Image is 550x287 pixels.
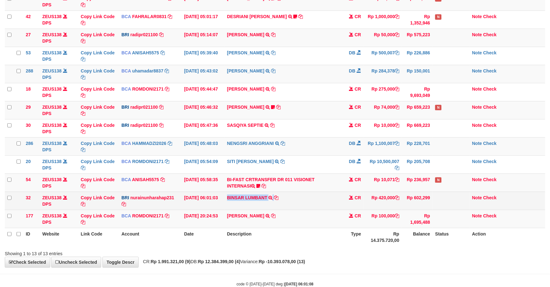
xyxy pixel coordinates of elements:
[483,195,497,200] a: Check
[271,68,275,73] a: Copy SADAM HAPIPI to clipboard
[435,177,442,183] span: Has Note
[122,202,126,207] a: Copy nurainunharahap231 to clipboard
[40,155,78,174] td: DPS
[122,141,131,146] span: BCA
[42,32,62,37] a: ZEUS138
[402,228,433,246] th: Balance
[81,141,115,152] a: Copy Link Code
[26,159,31,164] span: 20
[355,105,361,110] span: CR
[395,105,399,110] a: Copy Rp 74,000 to clipboard
[402,47,433,65] td: Rp 226,886
[349,159,355,164] span: DB
[40,101,78,119] td: DPS
[132,141,166,146] a: HAMMADZI2026
[435,14,442,20] span: Has Note
[42,213,62,218] a: ZEUS138
[472,141,482,146] a: Note
[364,65,402,83] td: Rp 284,378
[40,83,78,101] td: DPS
[42,141,62,146] a: ZEUS138
[122,86,131,92] span: BCA
[364,155,402,174] td: Rp 10,500,007
[395,50,399,55] a: Copy Rp 500,007 to clipboard
[470,228,545,246] th: Action
[472,159,482,164] a: Note
[51,257,101,268] a: Uncheck Selected
[402,174,433,192] td: Rp 236,957
[132,86,164,92] a: ROMDONI2171
[40,137,78,155] td: DPS
[5,248,224,257] div: Showing 1 to 13 of 13 entries
[42,177,62,182] a: ZEUS138
[271,50,275,55] a: Copy SADAM HAPIPI to clipboard
[435,105,442,110] span: Has Note
[355,86,361,92] span: CR
[472,177,482,182] a: Note
[40,47,78,65] td: DPS
[165,86,169,92] a: Copy ROMDONI2171 to clipboard
[472,195,482,200] a: Note
[40,228,78,246] th: Website
[281,141,285,146] a: Copy NENGSRI ANGGRIANI to clipboard
[81,159,115,170] a: Copy Link Code
[274,195,278,200] a: Copy BINSAR LUMBANT to clipboard
[364,137,402,155] td: Rp 1,100,007
[122,105,129,110] span: BRI
[42,68,62,73] a: ZEUS138
[182,10,225,29] td: [DATE] 05:01:17
[227,50,264,55] a: [PERSON_NAME]
[483,50,497,55] a: Check
[483,123,497,128] a: Check
[81,105,115,116] a: Copy Link Code
[472,68,482,73] a: Note
[165,213,169,218] a: Copy ROMDONI2171 to clipboard
[225,174,342,192] td: BI-FAST CRTRANSFER DR 011 VISIONET INTERNASI
[355,123,361,128] span: CR
[122,68,131,73] span: BCA
[122,123,129,128] span: BRI
[81,213,115,225] a: Copy Link Code
[271,86,275,92] a: Copy MUHAMMAD IQB to clipboard
[402,119,433,137] td: Rp 669,223
[225,228,342,246] th: Description
[271,213,275,218] a: Copy ABDUL GAFUR to clipboard
[364,192,402,210] td: Rp 420,000
[261,183,266,188] a: Copy BI-FAST CRTRANSFER DR 011 VISIONET INTERNASI to clipboard
[160,50,165,55] a: Copy ANISAH5575 to clipboard
[81,123,115,134] a: Copy Link Code
[132,14,167,19] a: FAHRALAR0831
[159,32,164,37] a: Copy radipr021100 to clipboard
[472,86,482,92] a: Note
[227,86,264,92] a: [PERSON_NAME]
[395,141,399,146] a: Copy Rp 1,100,007 to clipboard
[26,141,33,146] span: 286
[364,210,402,228] td: Rp 100,000
[26,195,31,200] span: 32
[472,50,482,55] a: Note
[182,83,225,101] td: [DATE] 05:44:47
[355,195,361,200] span: CR
[227,32,264,37] a: [PERSON_NAME]
[130,32,158,37] a: radipr021100
[364,47,402,65] td: Rp 500,007
[159,105,164,110] a: Copy radipr021100 to clipboard
[122,14,131,19] span: BCA
[182,174,225,192] td: [DATE] 05:58:35
[364,10,402,29] td: Rp 1,000,000
[81,86,115,98] a: Copy Link Code
[227,141,274,146] a: NENGSRI ANGGRIANI
[355,14,361,19] span: CR
[271,32,275,37] a: Copy DANA TEGARJALERPR to clipboard
[364,29,402,47] td: Rp 50,000
[270,123,275,128] a: Copy SASQIYA SEPTIE to clipboard
[355,32,361,37] span: CR
[26,105,31,110] span: 29
[140,259,305,264] span: CR: DB: Variance:
[483,32,497,37] a: Check
[395,195,399,200] a: Copy Rp 420,000 to clipboard
[402,10,433,29] td: Rp 1,352,946
[395,213,399,218] a: Copy Rp 100,000 to clipboard
[130,123,158,128] a: radipr021100
[168,14,172,19] a: Copy FAHRALAR0831 to clipboard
